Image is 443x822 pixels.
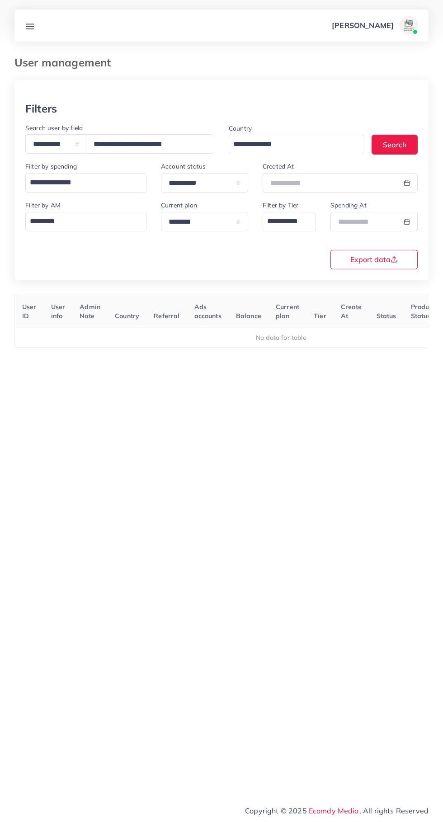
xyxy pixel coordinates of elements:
[411,303,435,320] span: Product Status
[229,135,364,153] div: Search for option
[264,214,304,229] input: Search for option
[400,16,418,34] img: avatar
[327,16,421,34] a: [PERSON_NAME]avatar
[263,201,298,210] label: Filter by Tier
[359,805,429,816] span: , All rights Reserved
[314,312,326,320] span: Tier
[330,250,418,269] button: Export data
[25,123,83,132] label: Search user by field
[332,20,394,31] p: [PERSON_NAME]
[330,201,367,210] label: Spending At
[377,312,396,320] span: Status
[341,303,362,320] span: Create At
[51,303,66,320] span: User info
[245,805,429,816] span: Copyright © 2025
[27,214,135,229] input: Search for option
[263,212,316,231] div: Search for option
[229,124,252,133] label: Country
[25,102,57,115] h3: Filters
[161,162,206,171] label: Account status
[80,303,100,320] span: Admin Note
[27,175,135,190] input: Search for option
[14,56,118,69] h3: User management
[276,303,299,320] span: Current plan
[194,303,221,320] span: Ads accounts
[350,256,398,263] span: Export data
[230,137,353,151] input: Search for option
[154,312,179,320] span: Referral
[161,201,197,210] label: Current plan
[115,312,139,320] span: Country
[25,212,146,231] div: Search for option
[22,303,37,320] span: User ID
[25,173,146,193] div: Search for option
[25,162,77,171] label: Filter by spending
[309,806,359,815] a: Ecomdy Media
[372,135,418,154] button: Search
[236,312,261,320] span: Balance
[263,162,294,171] label: Created At
[25,201,61,210] label: Filter by AM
